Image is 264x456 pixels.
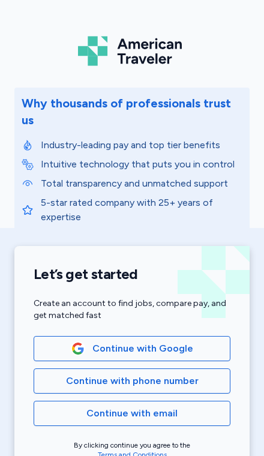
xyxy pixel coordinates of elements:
[41,138,242,152] p: Industry-leading pay and top tier benefits
[86,406,178,421] span: Continue with email
[92,341,193,356] span: Continue with Google
[22,95,242,128] div: Why thousands of professionals trust us
[78,34,186,68] img: Logo
[34,298,230,322] div: Create an account to find jobs, compare pay, and get matched fast
[34,336,230,361] button: Google LogoContinue with Google
[34,368,230,394] button: Continue with phone number
[41,157,242,172] p: Intuitive technology that puts you in control
[66,374,199,388] span: Continue with phone number
[34,265,230,283] h1: Let’s get started
[41,176,242,191] p: Total transparency and unmatched support
[41,196,242,224] p: 5-star rated company with 25+ years of expertise
[71,342,85,355] img: Google Logo
[34,401,230,426] button: Continue with email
